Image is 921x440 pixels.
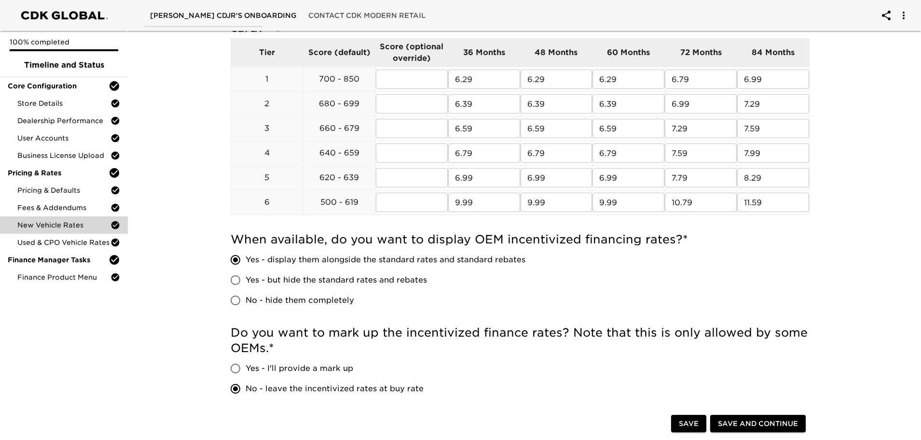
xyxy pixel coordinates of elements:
[17,151,110,160] span: Business License Upload
[892,4,915,27] button: account of current user
[303,47,375,58] p: Score (default)
[303,147,375,159] p: 640 - 659
[231,47,303,58] p: Tier
[231,172,303,184] p: 5
[875,4,898,27] button: account of current user
[8,81,109,91] span: Core Configuration
[710,415,806,433] button: Save and Continue
[17,99,110,108] span: Store Details
[592,47,664,58] p: 60 Months
[17,238,110,247] span: Used & CPO Vehicle Rates
[448,47,520,58] p: 36 Months
[17,203,110,213] span: Fees & Addendums
[231,325,810,356] h5: Do you want to mark up the incentivized finance rates? Note that this is only allowed by some OEMs.
[150,10,297,22] span: [PERSON_NAME] CDJR's Onboarding
[17,185,110,195] span: Pricing & Defaults
[303,98,375,110] p: 680 - 699
[665,47,737,58] p: 72 Months
[246,363,353,374] span: Yes - I'll provide a mark up
[17,116,110,126] span: Dealership Performance
[737,47,809,58] p: 84 Months
[246,274,427,286] span: Yes - but hide the standard rates and rebates
[231,232,810,247] h5: When available, do you want to display OEM incentivized financing rates?
[231,147,303,159] p: 4
[246,383,424,395] span: No - leave the incentivized rates at buy rate
[718,418,798,430] span: Save and Continue
[246,295,354,306] span: No - hide them completely
[679,418,699,430] span: Save
[231,197,303,208] p: 6
[231,73,303,85] p: 1
[303,123,375,134] p: 660 - 679
[303,172,375,184] p: 620 - 639
[303,197,375,208] p: 500 - 619
[8,168,109,178] span: Pricing & Rates
[8,255,109,265] span: Finance Manager Tasks
[8,59,120,71] span: Timeline and Status
[303,73,375,85] p: 700 - 850
[246,254,525,266] span: Yes - display them alongside the standard rates and standard rebates
[231,123,303,134] p: 3
[231,98,303,110] p: 2
[521,47,592,58] p: 48 Months
[671,415,706,433] button: Save
[17,272,110,282] span: Finance Product Menu
[17,133,110,143] span: User Accounts
[17,220,110,230] span: New Vehicle Rates
[376,41,448,64] p: Score (optional override)
[10,37,118,47] p: 100% completed
[308,10,426,22] span: Contact CDK Modern Retail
